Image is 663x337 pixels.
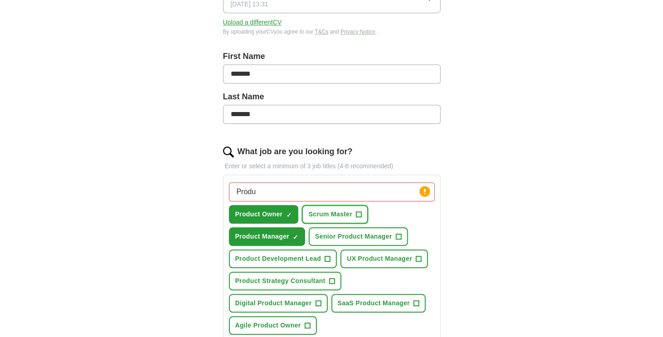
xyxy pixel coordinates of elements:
a: Privacy Notice [340,29,375,35]
span: Product Manager [235,232,290,241]
span: Product Owner [235,210,283,219]
button: SaaS Product Manager [331,294,426,313]
button: Product Manager✓ [229,227,305,246]
label: What job are you looking for? [237,146,353,158]
div: By uploading your CV you agree to our and . [223,28,440,36]
span: SaaS Product Manager [338,298,410,308]
p: Enter or select a minimum of 3 job titles (4-8 recommended) [223,161,440,171]
span: ✓ [293,234,298,241]
button: Agile Product Owner [229,316,317,335]
button: Upload a differentCV [223,18,282,27]
a: T&Cs [315,29,328,35]
span: Agile Product Owner [235,321,301,330]
button: Scrum Master [302,205,368,224]
span: ✓ [286,211,291,219]
button: UX Product Manager [340,249,428,268]
button: Product Owner✓ [229,205,299,224]
button: Senior Product Manager [309,227,408,246]
input: Type a job title and press enter [229,182,435,201]
label: Last Name [223,91,440,103]
img: search.png [223,147,234,157]
span: Product Strategy Consultant [235,276,325,286]
span: Product Development Lead [235,254,321,264]
button: Product Development Lead [229,249,337,268]
span: UX Product Manager [347,254,412,264]
span: Senior Product Manager [315,232,392,241]
button: Product Strategy Consultant [229,272,341,290]
span: Digital Product Manager [235,298,312,308]
span: Scrum Master [308,210,352,219]
label: First Name [223,50,440,63]
button: Digital Product Manager [229,294,328,313]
